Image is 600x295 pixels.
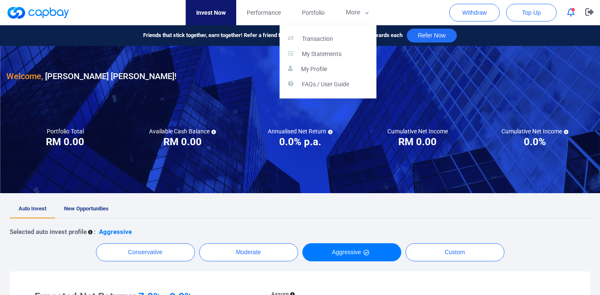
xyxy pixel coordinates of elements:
[280,62,376,77] a: My Profile
[302,50,341,58] p: My Statements
[302,35,333,43] p: Transaction
[301,66,327,73] p: My Profile
[302,81,349,88] p: FAQs / User Guide
[280,47,376,62] a: My Statements
[280,32,376,47] a: Transaction
[280,77,376,92] a: FAQs / User Guide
